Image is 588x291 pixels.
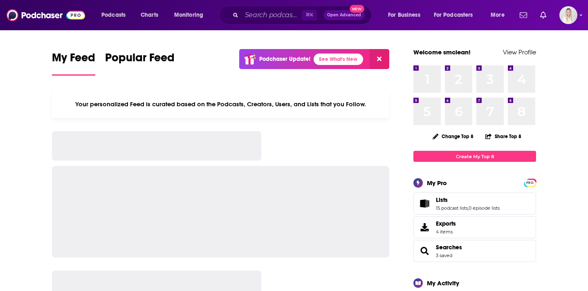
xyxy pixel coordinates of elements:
[436,220,456,227] span: Exports
[105,51,175,76] a: Popular Feed
[436,253,452,258] a: 3 saved
[413,216,536,238] a: Exports
[174,9,203,21] span: Monitoring
[428,131,478,141] button: Change Top 8
[413,240,536,262] span: Searches
[302,10,317,20] span: ⌘ K
[105,51,175,69] span: Popular Feed
[434,9,473,21] span: For Podcasters
[52,51,95,76] a: My Feed
[259,56,310,63] p: Podchaser Update!
[242,9,302,22] input: Search podcasts, credits, & more...
[323,10,365,20] button: Open AdvancedNew
[413,193,536,215] span: Lists
[559,6,577,24] span: Logged in as smclean
[436,229,456,235] span: 4 items
[537,8,550,22] a: Show notifications dropdown
[7,7,85,23] img: Podchaser - Follow, Share and Rate Podcasts
[436,205,468,211] a: 15 podcast lists
[429,9,485,22] button: open menu
[469,205,500,211] a: 0 episode lists
[388,9,420,21] span: For Business
[516,8,530,22] a: Show notifications dropdown
[436,244,462,251] a: Searches
[416,222,433,233] span: Exports
[485,128,522,144] button: Share Top 8
[350,5,364,13] span: New
[52,51,95,69] span: My Feed
[503,48,536,56] a: View Profile
[559,6,577,24] button: Show profile menu
[427,279,459,287] div: My Activity
[101,9,126,21] span: Podcasts
[436,196,448,204] span: Lists
[491,9,505,21] span: More
[427,179,447,187] div: My Pro
[525,179,535,186] a: PRO
[436,196,500,204] a: Lists
[327,13,361,17] span: Open Advanced
[416,245,433,257] a: Searches
[485,9,515,22] button: open menu
[468,205,469,211] span: ,
[227,6,379,25] div: Search podcasts, credits, & more...
[559,6,577,24] img: User Profile
[416,198,433,209] a: Lists
[135,9,163,22] a: Charts
[52,90,389,118] div: Your personalized Feed is curated based on the Podcasts, Creators, Users, and Lists that you Follow.
[96,9,136,22] button: open menu
[141,9,158,21] span: Charts
[314,54,363,65] a: See What's New
[413,48,471,56] a: Welcome smclean!
[382,9,431,22] button: open menu
[168,9,214,22] button: open menu
[413,151,536,162] a: Create My Top 8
